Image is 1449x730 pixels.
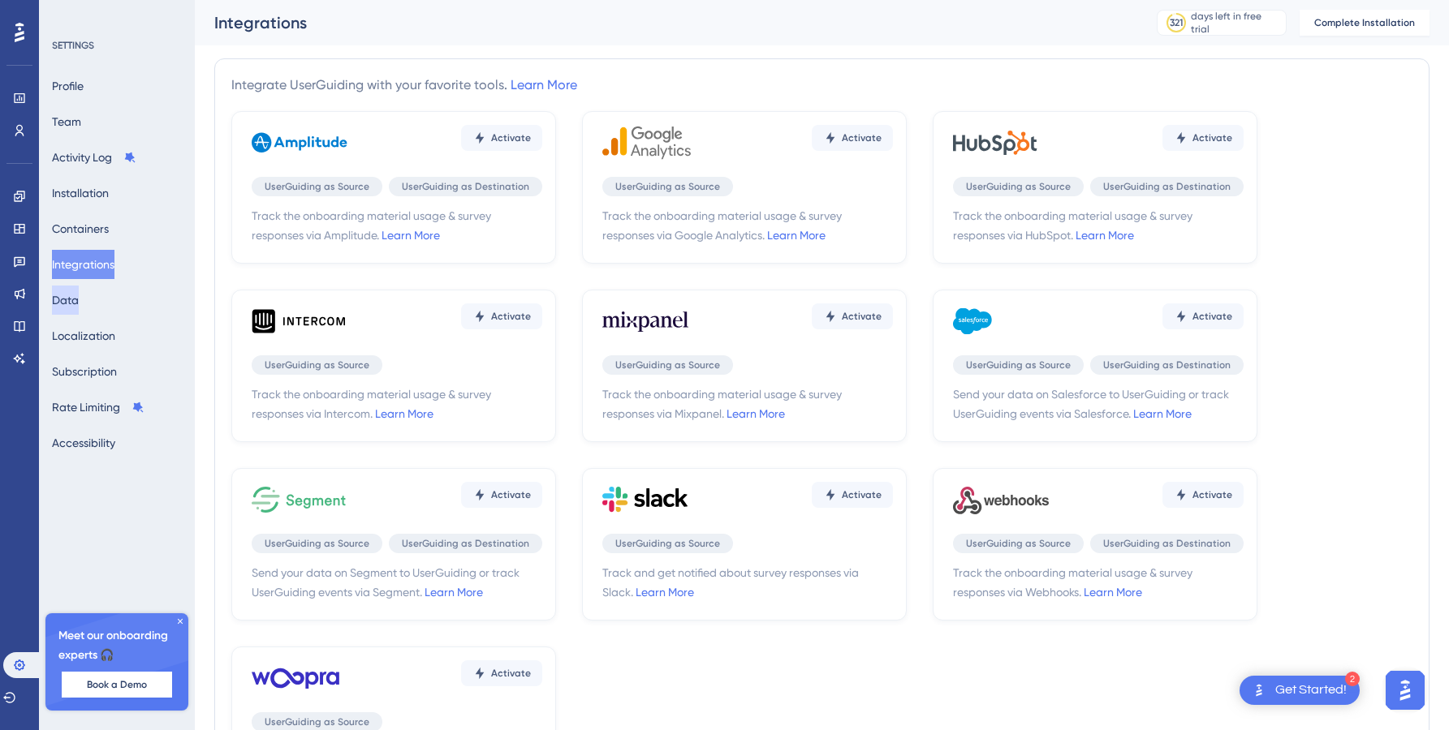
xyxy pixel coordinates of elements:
[966,180,1071,193] span: UserGuiding as Source
[1191,10,1281,36] div: days left in free trial
[966,359,1071,371] span: UserGuiding as Source
[602,384,893,423] span: Track the onboarding material usage & survey responses via Mixpanel.
[252,384,542,423] span: Track the onboarding material usage & survey responses via Intercom.
[214,11,1116,34] div: Integrations
[767,229,826,242] a: Learn More
[52,143,136,172] button: Activity Log
[1381,666,1430,715] iframe: UserGuiding AI Assistant Launcher
[461,125,542,151] button: Activate
[52,286,79,315] button: Data
[953,384,1244,423] span: Send your data on Salesforce to UserGuiding or track UserGuiding events via Salesforce.
[382,229,440,242] a: Learn More
[461,660,542,686] button: Activate
[425,586,483,599] a: Learn More
[1076,229,1134,242] a: Learn More
[1103,180,1231,193] span: UserGuiding as Destination
[1240,676,1360,705] div: Open Get Started! checklist, remaining modules: 2
[1103,359,1231,371] span: UserGuiding as Destination
[52,39,183,52] div: SETTINGS
[636,586,694,599] a: Learn More
[602,563,893,602] span: Track and get notified about survey responses via Slack.
[402,537,529,550] span: UserGuiding as Destination
[727,407,785,420] a: Learn More
[52,214,109,243] button: Containers
[1249,681,1269,700] img: launcher-image-alternative-text
[52,393,144,422] button: Rate Limiting
[615,359,720,371] span: UserGuiding as Source
[461,303,542,329] button: Activate
[265,359,369,371] span: UserGuiding as Source
[1162,303,1244,329] button: Activate
[265,537,369,550] span: UserGuiding as Source
[491,310,531,323] span: Activate
[1133,407,1192,420] a: Learn More
[953,206,1244,245] span: Track the onboarding material usage & survey responses via HubSpot.
[842,131,882,144] span: Activate
[52,71,84,101] button: Profile
[1275,681,1347,699] div: Get Started!
[491,131,531,144] span: Activate
[615,180,720,193] span: UserGuiding as Source
[602,206,893,245] span: Track the onboarding material usage & survey responses via Google Analytics.
[812,125,893,151] button: Activate
[1192,131,1232,144] span: Activate
[58,626,175,665] span: Meet our onboarding experts 🎧
[1170,16,1183,29] div: 321
[842,488,882,501] span: Activate
[52,321,115,350] button: Localization
[812,303,893,329] button: Activate
[511,77,577,92] a: Learn More
[1162,482,1244,508] button: Activate
[62,672,172,698] button: Book a Demo
[375,407,433,420] a: Learn More
[1084,586,1142,599] a: Learn More
[966,537,1071,550] span: UserGuiding as Source
[1314,16,1415,29] span: Complete Installation
[1103,537,1231,550] span: UserGuiding as Destination
[52,428,115,457] button: Accessibility
[615,537,720,550] span: UserGuiding as Source
[265,715,369,728] span: UserGuiding as Source
[1162,125,1244,151] button: Activate
[842,310,882,323] span: Activate
[52,357,117,386] button: Subscription
[1192,488,1232,501] span: Activate
[402,180,529,193] span: UserGuiding as Destination
[52,107,81,136] button: Team
[1345,672,1360,686] div: 2
[231,75,577,95] div: Integrate UserGuiding with your favorite tools.
[1300,10,1430,36] button: Complete Installation
[252,206,542,245] span: Track the onboarding material usage & survey responses via Amplitude.
[461,482,542,508] button: Activate
[52,250,114,279] button: Integrations
[491,488,531,501] span: Activate
[52,178,109,208] button: Installation
[252,563,542,602] span: Send your data on Segment to UserGuiding or track UserGuiding events via Segment.
[265,180,369,193] span: UserGuiding as Source
[812,482,893,508] button: Activate
[953,563,1244,602] span: Track the onboarding material usage & survey responses via Webhooks.
[87,678,147,691] span: Book a Demo
[1192,310,1232,323] span: Activate
[491,667,531,680] span: Activate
